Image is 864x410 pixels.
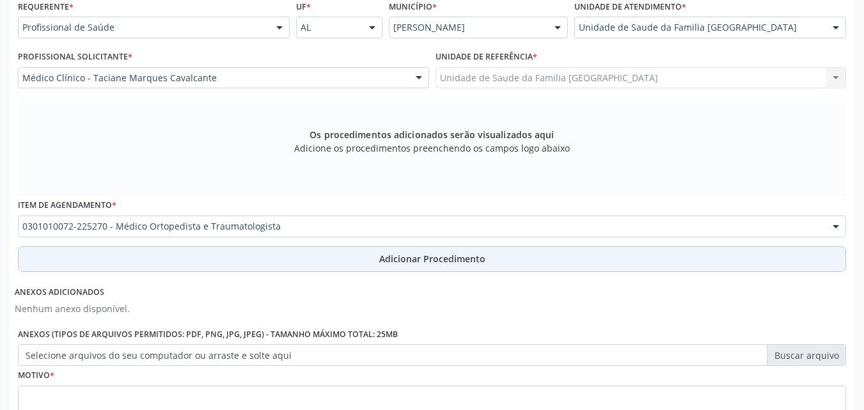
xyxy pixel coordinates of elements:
span: AL [301,21,356,34]
span: Unidade de Saude da Familia [GEOGRAPHIC_DATA] [579,21,820,34]
span: Médico Clínico - Taciane Marques Cavalcante [22,72,403,84]
button: Adicionar Procedimento [18,246,846,272]
label: Item de agendamento [18,196,116,216]
span: Adicionar Procedimento [379,252,485,265]
label: Profissional Solicitante [18,47,132,67]
label: Anexos (Tipos de arquivos permitidos: PDF, PNG, JPG, JPEG) - Tamanho máximo total: 25MB [18,324,398,344]
label: Unidade de referência [436,47,537,67]
label: Anexos adicionados [15,283,104,303]
span: 0301010072-225270 - Médico Ortopedista e Traumatologista [22,220,820,233]
span: Profissional de Saúde [22,21,263,34]
p: Nenhum anexo disponível. [15,302,130,315]
span: [PERSON_NAME] [393,21,542,34]
span: Os procedimentos adicionados serão visualizados aqui [310,128,554,141]
label: Motivo [18,366,54,386]
span: Adicione os procedimentos preenchendo os campos logo abaixo [294,141,570,155]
